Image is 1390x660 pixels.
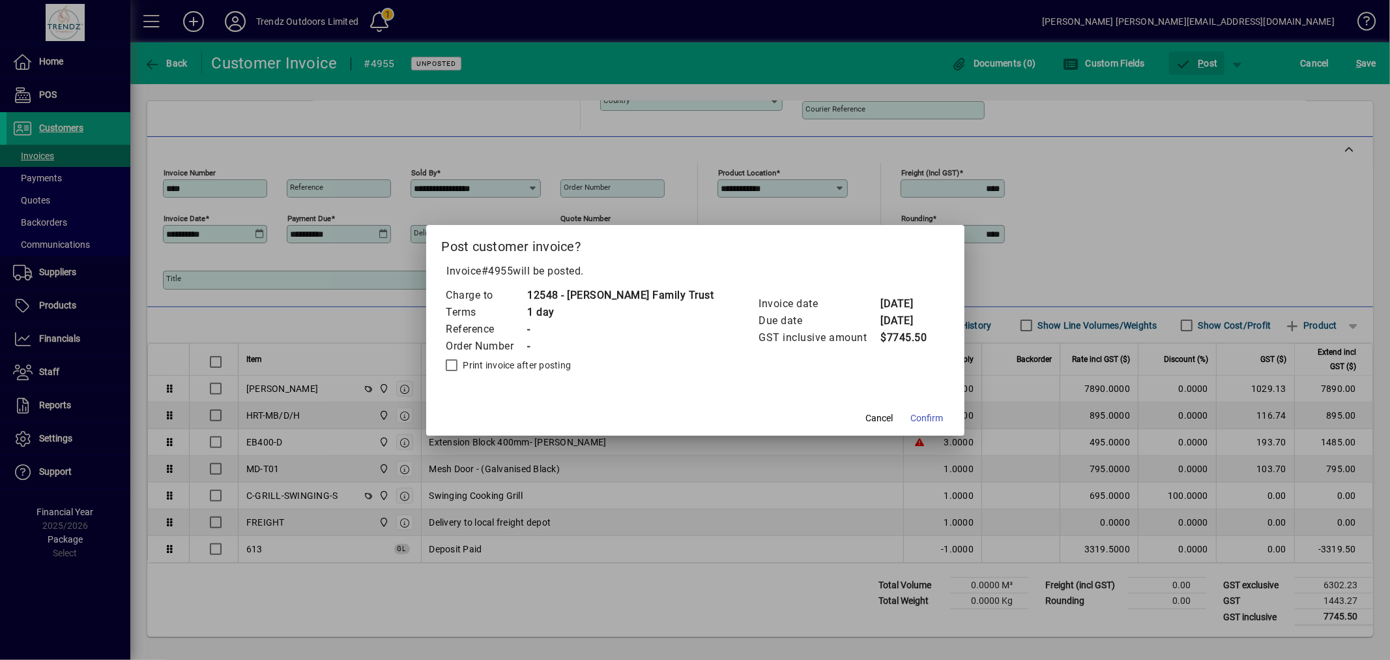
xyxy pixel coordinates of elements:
td: Terms [446,304,527,321]
h2: Post customer invoice? [426,225,964,263]
td: - [527,338,714,355]
td: Charge to [446,287,527,304]
td: 1 day [527,304,714,321]
span: Cancel [866,412,893,425]
button: Cancel [859,407,901,430]
span: #4955 [482,265,514,277]
td: Due date [759,312,880,329]
label: Print invoice after posting [461,359,572,372]
td: Reference [446,321,527,338]
td: 12548 - [PERSON_NAME] Family Trust [527,287,714,304]
td: [DATE] [880,312,933,329]
span: Confirm [911,412,944,425]
td: - [527,321,714,338]
td: Invoice date [759,295,880,312]
td: $7745.50 [880,329,933,346]
button: Confirm [906,407,949,430]
td: [DATE] [880,295,933,312]
td: Order Number [446,338,527,355]
td: GST inclusive amount [759,329,880,346]
p: Invoice will be posted . [442,263,949,279]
